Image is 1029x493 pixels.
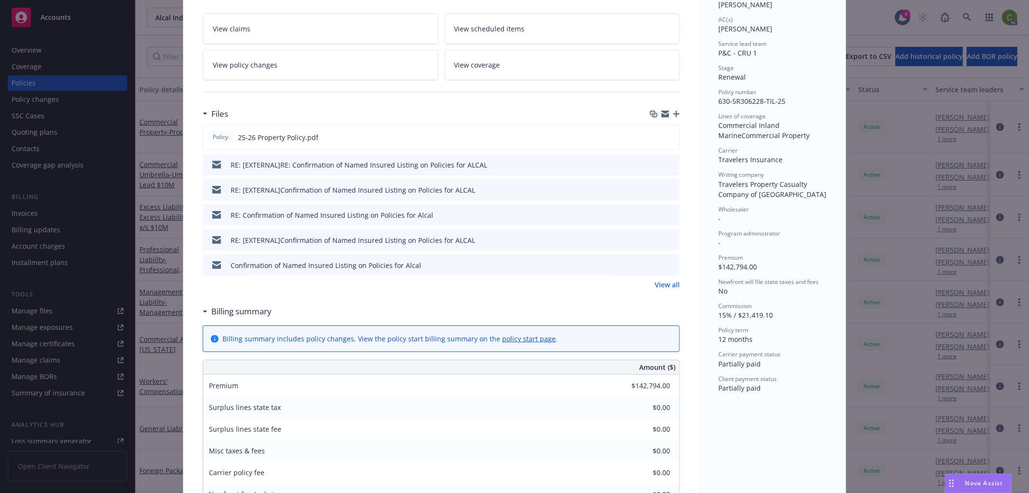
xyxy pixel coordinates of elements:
button: preview file [667,160,676,170]
button: download file [651,132,659,142]
span: [PERSON_NAME] [718,24,772,33]
input: 0.00 [613,400,676,415]
span: Carrier payment status [718,350,781,358]
span: View coverage [454,60,500,70]
button: preview file [667,260,676,270]
span: Writing company [718,170,764,179]
span: Premium [718,254,743,262]
span: 630-5R306228-TIL-25 [718,97,785,106]
span: Program administrator [718,229,780,238]
span: Client payment status [718,375,777,383]
div: RE: [EXTERNAL]RE: Confirmation of Named Insured Listing on Policies for ALCAL [231,160,487,170]
span: No [718,286,727,296]
span: - [718,214,721,223]
span: Travelers Property Casualty Company of [GEOGRAPHIC_DATA] [718,180,826,199]
span: Partially paid [718,359,761,368]
div: Billing summary [203,305,272,318]
span: View scheduled items [454,24,525,34]
input: 0.00 [613,422,676,437]
div: Confirmation of Named Insured Listing on Policies for Alcal [231,260,421,270]
div: Files [203,108,228,120]
div: Drag to move [946,474,958,493]
div: RE: [EXTERNAL]Confirmation of Named Insured Listing on Policies for ALCAL [231,235,475,245]
button: download file [652,260,659,270]
span: - [718,238,721,247]
span: Policy number [718,88,756,96]
span: Newfront will file state taxes and fees [718,278,819,286]
span: P&C - CRU 1 [718,48,757,57]
span: Wholesaler [718,205,749,213]
button: download file [652,185,659,195]
span: 12 months [718,335,753,344]
input: 0.00 [613,444,676,458]
h3: Billing summary [211,305,272,318]
span: Lines of coverage [718,112,766,120]
button: preview file [667,185,676,195]
span: Surplus lines state tax [209,403,281,412]
span: View policy changes [213,60,277,70]
a: View coverage [444,50,680,80]
span: Commercial Inland Marine [718,121,782,140]
span: Carrier [718,146,738,155]
span: Service lead team [718,40,767,48]
span: View claims [213,24,250,34]
span: Renewal [718,72,746,82]
span: Policy [211,133,230,141]
span: Premium [209,381,238,390]
span: Policy term [718,326,748,334]
a: View scheduled items [444,14,680,44]
button: Nova Assist [945,474,1012,493]
a: View policy changes [203,50,439,80]
span: AC(s) [718,15,733,24]
div: RE: Confirmation of Named Insured Listing on Policies for Alcal [231,210,433,220]
input: 0.00 [613,379,676,393]
a: policy start page [502,334,556,343]
span: Amount ($) [639,362,675,372]
a: View claims [203,14,439,44]
h3: Files [211,108,228,120]
span: Partially paid [718,383,761,393]
button: preview file [667,132,675,142]
button: preview file [667,235,676,245]
button: download file [652,210,659,220]
button: download file [652,160,659,170]
input: 0.00 [613,465,676,480]
button: download file [652,235,659,245]
span: Stage [718,64,734,72]
span: Nova Assist [965,479,1003,487]
span: Commission [718,302,752,310]
span: 25-26 Property Policy.pdf [238,132,318,142]
span: Travelers Insurance [718,155,782,164]
span: Misc taxes & fees [209,446,265,455]
span: $142,794.00 [718,262,757,271]
span: Commercial Property [741,131,809,140]
div: Billing summary includes policy changes. View the policy start billing summary on the . [222,334,558,344]
a: View all [655,280,680,290]
span: Carrier policy fee [209,468,264,477]
div: RE: [EXTERNAL]Confirmation of Named Insured Listing on Policies for ALCAL [231,185,475,195]
span: Surplus lines state fee [209,424,281,434]
button: preview file [667,210,676,220]
span: 15% / $21,419.10 [718,310,773,320]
